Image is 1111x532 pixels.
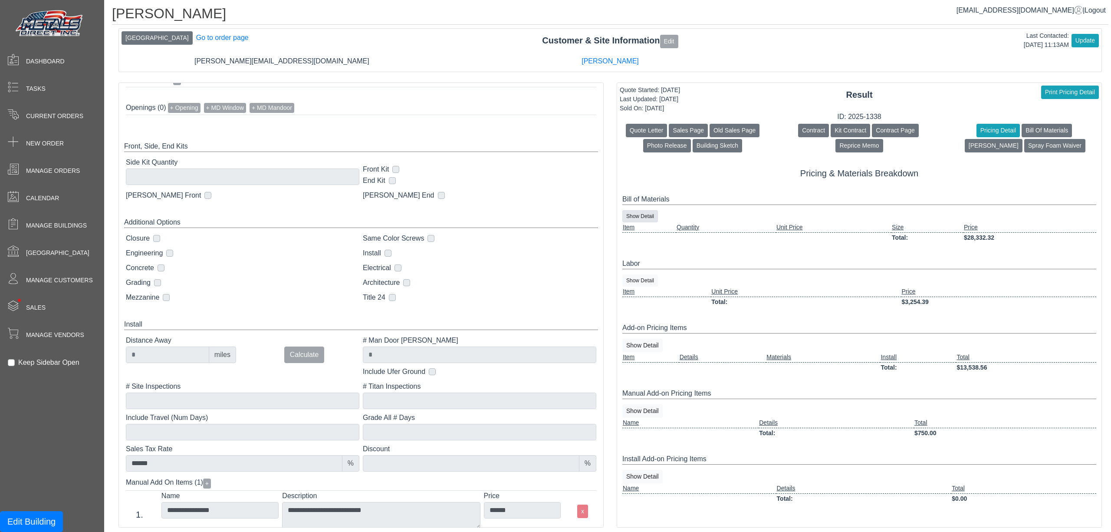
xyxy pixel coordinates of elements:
[124,141,598,152] div: Front, Side, End Kits
[363,444,596,454] label: Discount
[963,232,1096,243] td: $28,332.32
[798,124,829,137] button: Contract
[872,124,919,137] button: Contract Page
[914,428,1096,438] td: $750.00
[891,232,963,243] td: Total:
[622,339,663,352] button: Show Detail
[126,413,359,423] label: Include Travel (Num Days)
[880,352,956,363] td: Install
[965,139,1022,152] button: [PERSON_NAME]
[196,34,249,41] a: Go to order page
[914,418,1096,428] td: Total
[13,8,87,40] img: Metals Direct Inc Logo
[776,483,952,494] td: Details
[1024,139,1085,152] button: Spray Foam Waiver
[26,221,87,230] span: Manage Buildings
[124,319,598,330] div: Install
[622,287,711,297] td: Item
[622,210,658,222] button: Show Detail
[168,103,201,113] button: + Opening
[1072,34,1099,47] button: Update
[622,483,776,494] td: Name
[579,455,596,472] div: %
[626,124,667,137] button: Quote Letter
[711,297,901,307] td: Total:
[676,222,776,233] td: Quantity
[126,190,201,201] label: [PERSON_NAME] Front
[363,248,381,258] label: Install
[582,57,639,65] a: [PERSON_NAME]
[759,418,914,428] td: Details
[831,124,870,137] button: Kit Contract
[126,233,150,244] label: Closure
[126,278,151,288] label: Grading
[1085,7,1106,14] span: Logout
[26,57,65,66] span: Dashboard
[126,444,359,454] label: Sales Tax Rate
[203,479,211,489] button: +
[282,491,480,501] label: Description
[126,292,159,303] label: Mezzanine
[759,428,914,438] td: Total:
[121,508,158,521] div: 1.
[951,493,1096,504] td: $0.00
[711,287,901,297] td: Unit Price
[891,222,963,233] td: Size
[963,222,1096,233] td: Price
[1041,86,1099,99] button: Print Pricing Detail
[622,454,1096,465] div: Install Add-on Pricing Items
[617,88,1101,101] div: Result
[26,248,89,258] span: [GEOGRAPHIC_DATA]
[124,217,598,228] div: Additional Options
[161,491,279,501] label: Name
[669,124,708,137] button: Sales Page
[126,381,359,392] label: # Site Inspections
[1024,31,1069,50] div: Last Contacted: [DATE] 11:13AM
[363,233,424,244] label: Same Color Screws
[660,35,678,48] button: Edit
[679,352,766,363] td: Details
[122,31,193,45] button: [GEOGRAPHIC_DATA]
[204,103,247,113] button: + MD Window
[118,56,446,66] div: [PERSON_NAME][EMAIL_ADDRESS][DOMAIN_NAME]
[112,5,1108,25] h1: [PERSON_NAME]
[26,112,83,121] span: Current Orders
[126,263,154,273] label: Concrete
[622,222,676,233] td: Item
[284,347,325,363] button: Calculate
[484,491,561,501] label: Price
[622,323,1096,334] div: Add-on Pricing Items
[776,222,891,233] td: Unit Price
[363,175,385,186] label: End Kit
[26,330,84,340] span: Manage Vendors
[643,139,691,152] button: Photo Release
[766,352,880,363] td: Materials
[342,455,359,472] div: %
[8,286,30,314] span: •
[622,168,1096,178] h5: Pricing & Materials Breakdown
[126,475,596,491] div: Manual Add On Items (1)
[956,352,1096,363] td: Total
[363,413,596,423] label: Grade All # Days
[26,276,93,285] span: Manage Customers
[126,335,236,346] label: Distance Away
[363,335,596,346] label: # Man Door [PERSON_NAME]
[622,352,679,363] td: Item
[622,418,759,428] td: Name
[363,367,425,377] label: Include Ufer Ground
[363,164,389,175] label: Front Kit
[976,124,1020,137] button: Pricing Detail
[119,34,1101,48] div: Customer & Site Information
[363,278,400,288] label: Architecture
[363,190,434,201] label: [PERSON_NAME] End
[901,297,1096,307] td: $3,254.39
[693,139,743,152] button: Building Sketch
[622,258,1096,269] div: Labor
[18,357,79,368] label: Keep Sidebar Open
[617,112,1101,122] div: ID: 2025-1338
[835,139,883,152] button: Reprice Memo
[26,166,80,175] span: Manage Orders
[363,381,596,392] label: # Titan Inspections
[956,362,1096,373] td: $13,538.56
[957,7,1083,14] a: [EMAIL_ADDRESS][DOMAIN_NAME]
